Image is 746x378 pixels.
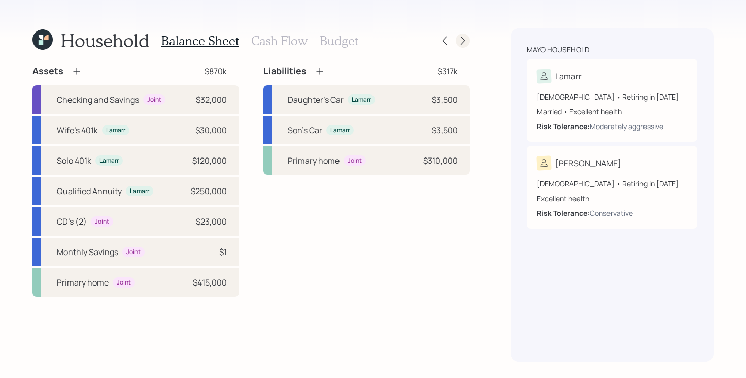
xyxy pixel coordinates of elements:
[205,65,227,77] div: $870k
[437,65,458,77] div: $317k
[288,93,344,106] div: Daughter's Car
[537,178,687,189] div: [DEMOGRAPHIC_DATA] • Retiring in [DATE]
[423,154,458,167] div: $310,000
[95,217,109,226] div: Joint
[57,246,118,258] div: Monthly Savings
[99,156,119,165] div: Lamarr
[590,121,663,132] div: Moderately aggressive
[527,45,589,55] div: Mayo household
[57,215,87,228] div: CD's (2)
[432,93,458,106] div: $3,500
[537,193,687,204] div: Excellent health
[330,126,350,135] div: Lamarr
[288,154,340,167] div: Primary home
[263,66,307,77] h4: Liabilities
[126,248,141,257] div: Joint
[106,126,125,135] div: Lamarr
[57,185,122,197] div: Qualified Annuity
[320,34,358,48] h3: Budget
[130,187,149,196] div: Lamarr
[161,34,239,48] h3: Balance Sheet
[352,96,371,104] div: Lamarr
[432,124,458,136] div: $3,500
[555,157,621,169] div: [PERSON_NAME]
[192,154,227,167] div: $120,000
[196,215,227,228] div: $23,000
[537,106,687,117] div: Married • Excellent health
[537,208,590,218] b: Risk Tolerance:
[288,124,322,136] div: Son's Car
[196,93,227,106] div: $32,000
[555,70,582,82] div: Lamarr
[32,66,63,77] h4: Assets
[61,29,149,51] h1: Household
[537,91,687,102] div: [DEMOGRAPHIC_DATA] • Retiring in [DATE]
[348,156,362,165] div: Joint
[117,278,131,287] div: Joint
[57,124,98,136] div: Wife's 401k
[193,276,227,289] div: $415,000
[251,34,308,48] h3: Cash Flow
[195,124,227,136] div: $30,000
[590,208,633,218] div: Conservative
[191,185,227,197] div: $250,000
[147,96,161,104] div: Joint
[57,154,91,167] div: Solo 401k
[219,246,227,258] div: $1
[57,276,109,289] div: Primary home
[537,121,590,131] b: Risk Tolerance:
[57,93,139,106] div: Checking and Savings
